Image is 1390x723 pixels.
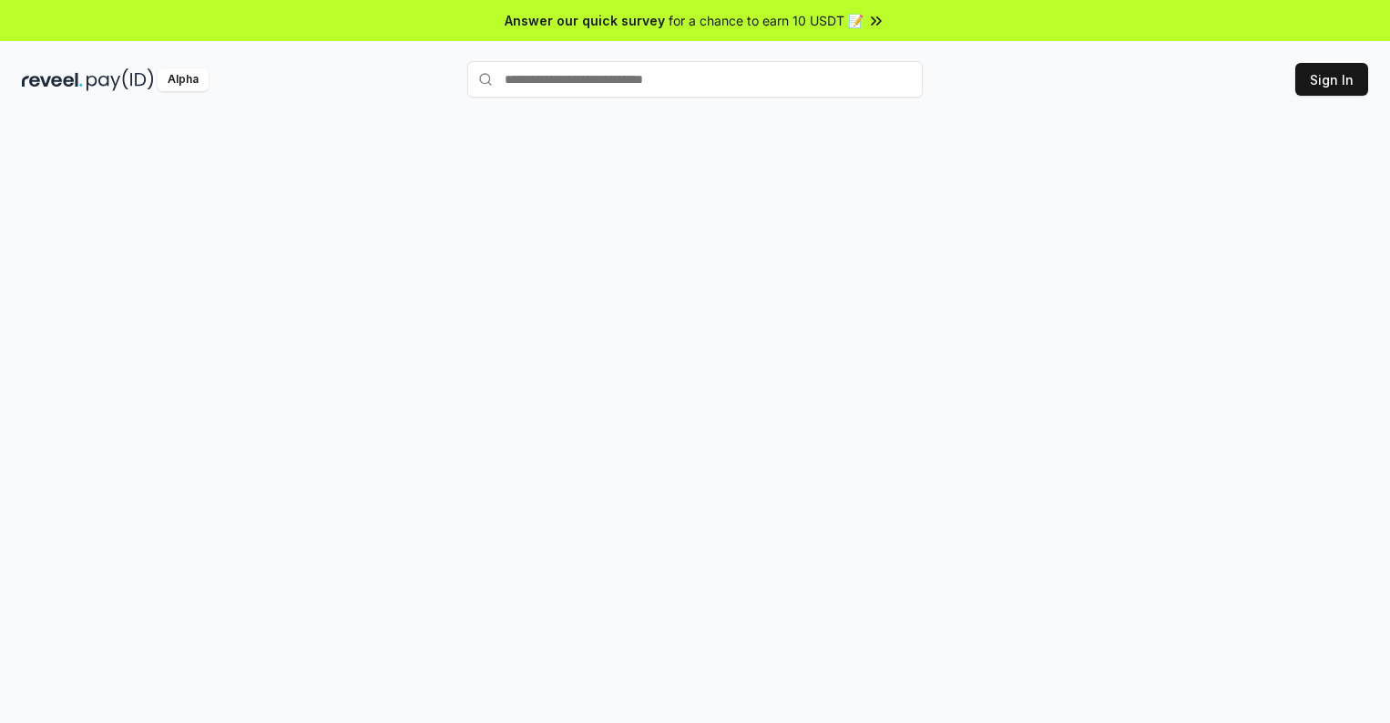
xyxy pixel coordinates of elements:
[158,68,209,91] div: Alpha
[669,11,864,30] span: for a chance to earn 10 USDT 📝
[505,11,665,30] span: Answer our quick survey
[1295,63,1368,96] button: Sign In
[22,68,83,91] img: reveel_dark
[87,68,154,91] img: pay_id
